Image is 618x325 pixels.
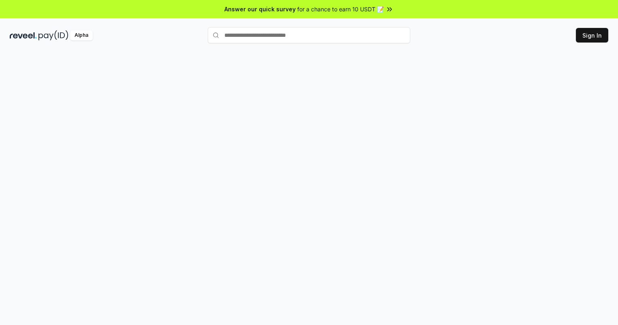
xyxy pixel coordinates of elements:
img: pay_id [38,30,68,40]
button: Sign In [576,28,608,42]
div: Alpha [70,30,93,40]
span: Answer our quick survey [224,5,296,13]
span: for a chance to earn 10 USDT 📝 [297,5,384,13]
img: reveel_dark [10,30,37,40]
